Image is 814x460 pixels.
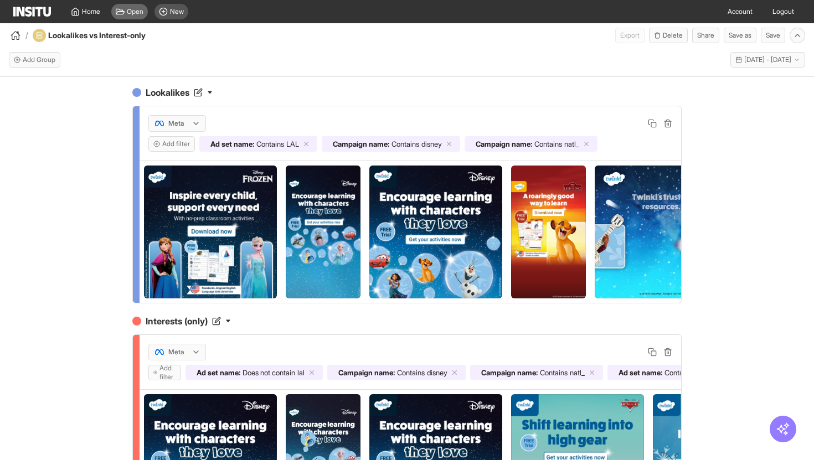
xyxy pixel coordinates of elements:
span: / [25,30,28,41]
span: Contains [534,139,562,148]
img: tyldmxu3v5znc2xlauzq [369,166,502,298]
button: / [9,29,28,42]
img: vwce6dwvex9wzymmanyz [511,166,586,298]
span: Can currently only export from Insights reports. [615,28,645,43]
span: New [170,7,184,16]
span: natl_ [564,139,579,148]
span: Open [127,7,143,16]
div: Ad set name:Does not containlal [186,365,323,380]
span: Campaign name : [338,368,395,377]
button: [DATE] - [DATE] [730,52,805,68]
span: Home [82,7,100,16]
button: Delete [649,28,688,43]
button: Add filter [148,365,181,380]
button: Add filter [148,136,195,152]
span: Ad set name : [619,368,662,377]
span: Contains [256,139,284,148]
img: ccsvdu11oyzjmhvlx97u [144,166,277,298]
span: Does not contain [243,368,295,377]
h4: Interests (only) [132,314,682,328]
span: LAL [286,139,299,148]
span: lal [297,368,305,377]
span: disney [421,139,442,148]
div: Lookalikes vs Interest-only [33,29,176,42]
span: [DATE] - [DATE] [744,55,791,64]
span: disney [427,368,447,377]
span: Contains [391,139,419,148]
img: Logo [13,7,51,17]
span: Campaign name : [476,139,532,148]
h4: Lookalikes [132,86,682,99]
span: Contains [540,368,568,377]
button: Add Group [9,52,60,68]
h4: Lookalikes vs Interest-only [48,30,176,41]
div: Campaign name:Containsdisney [327,365,466,380]
div: Campaign name:Containsnatl_ [470,365,603,380]
span: natl_ [570,368,585,377]
button: Save as [724,28,756,43]
div: Campaign name:Containsnatl_ [465,136,597,152]
div: Campaign name:Containsdisney [322,136,460,152]
span: Ad set name : [210,139,254,148]
button: Share [692,28,719,43]
img: njkkto3kvbwqi602hqmm [286,166,360,298]
button: Save [761,28,785,43]
div: Ad set name:Containsinterest [607,365,736,380]
span: Campaign name : [333,139,389,148]
div: Ad set name:ContainsLAL [199,136,317,152]
button: Export [615,28,645,43]
span: Campaign name : [481,368,538,377]
span: Contains [397,368,425,377]
span: Contains [664,368,692,377]
span: Ad set name : [197,368,240,377]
